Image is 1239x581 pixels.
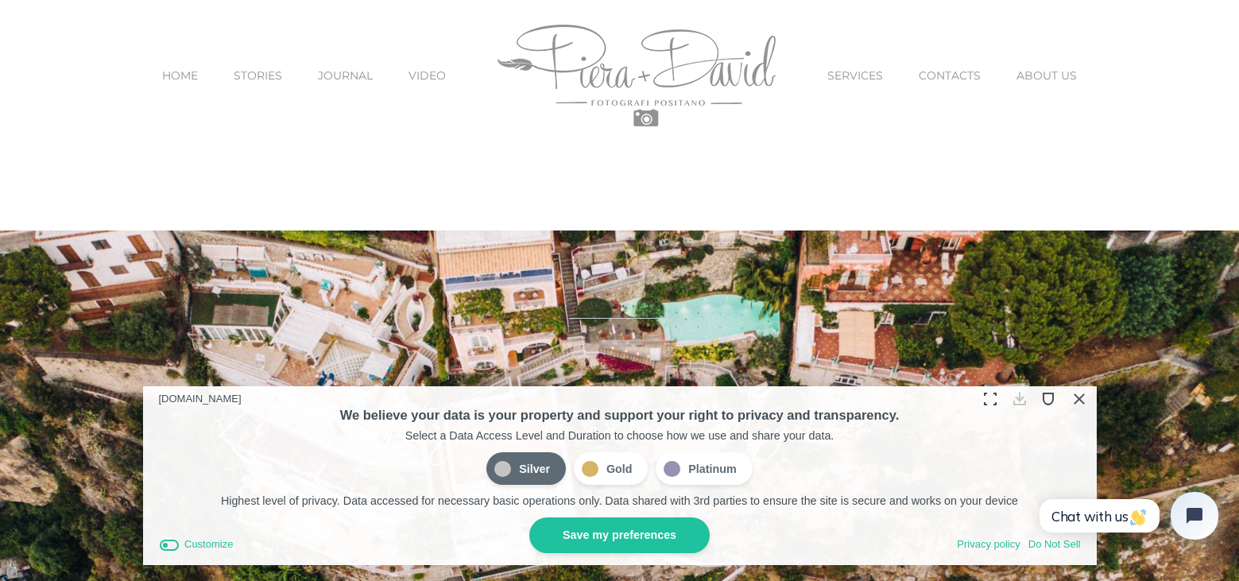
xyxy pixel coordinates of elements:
[162,70,198,81] span: HOME
[978,386,1002,411] button: Expand Toggle
[919,70,981,81] span: CONTACTS
[574,452,648,486] label: Gold
[827,42,883,109] a: SERVICES
[318,42,373,109] a: JOURNAL
[1036,386,1061,411] button: Protection Status: On
[656,452,752,486] label: Platinum
[159,428,1081,444] div: Select a Data Access Level and Duration to choose how we use and share your data.
[919,42,981,109] a: CONTACTS
[159,536,234,553] button: Customize
[957,536,1020,553] button: Privacy policy
[498,25,776,126] img: Piera Plus David Photography Positano Logo
[234,70,282,81] span: STORIES
[159,493,1081,509] p: Highest level of privacy. Data accessed for necessary basic operations only. Data shared with 3rd...
[408,42,446,109] a: VIDEO
[234,42,282,109] a: STORIES
[1007,386,1032,411] button: Download Consent
[1015,470,1239,581] iframe: Tidio Chat
[827,70,883,81] span: SERVICES
[340,408,900,422] span: We believe your data is your property and support your right to privacy and transparency.
[1016,42,1077,109] a: ABOUT US
[1016,70,1077,81] span: ABOUT US
[486,452,566,486] label: Silver
[159,389,242,409] div: [DOMAIN_NAME]
[318,70,373,81] span: JOURNAL
[1066,386,1090,411] button: Close Cookie Compliance
[162,42,198,109] a: HOME
[529,517,710,553] button: Save my preferences
[408,70,446,81] span: VIDEO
